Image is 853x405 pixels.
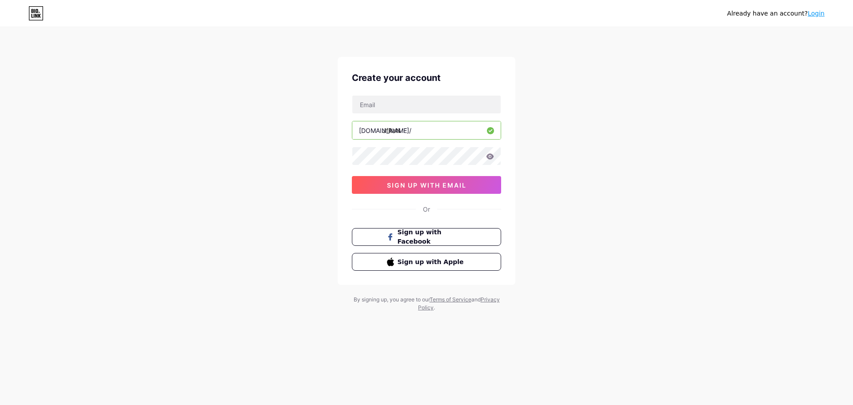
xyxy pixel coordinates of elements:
[398,257,466,267] span: Sign up with Apple
[387,181,466,189] span: sign up with email
[352,253,501,271] button: Sign up with Apple
[352,71,501,84] div: Create your account
[352,96,501,113] input: Email
[430,296,471,303] a: Terms of Service
[359,126,411,135] div: [DOMAIN_NAME]/
[352,121,501,139] input: username
[398,228,466,246] span: Sign up with Facebook
[423,205,430,214] div: Or
[352,228,501,246] button: Sign up with Facebook
[808,10,825,17] a: Login
[352,176,501,194] button: sign up with email
[727,9,825,18] div: Already have an account?
[351,296,502,312] div: By signing up, you agree to our and .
